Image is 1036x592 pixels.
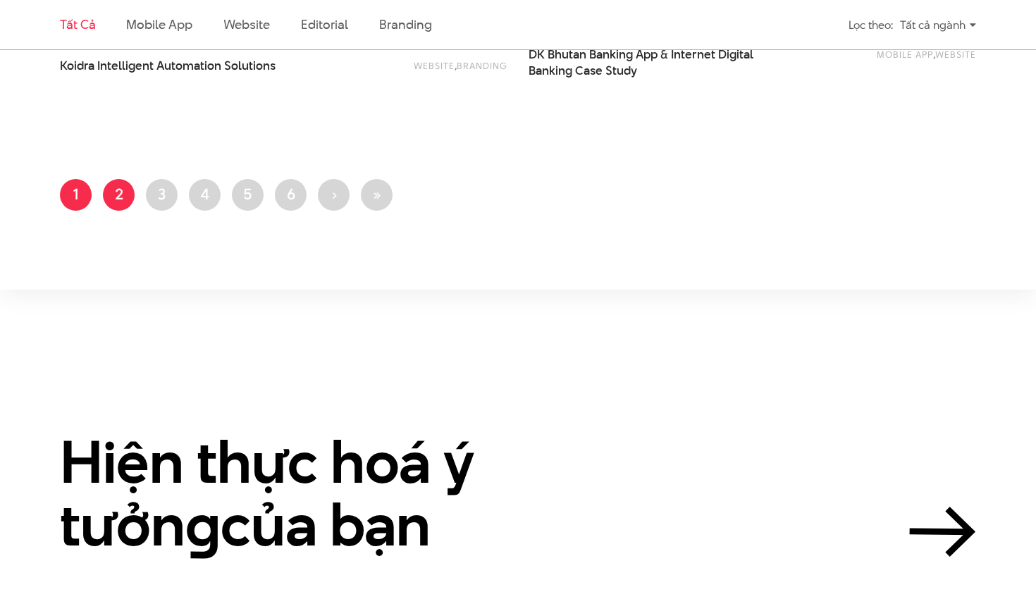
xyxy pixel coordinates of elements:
[185,483,221,566] en: g
[189,179,221,211] a: 4
[529,47,775,79] a: DK Bhutan Banking App & Internet DigitalBanking Case Study
[60,58,306,90] a: Koidra Intelligent Automation Solutions
[372,183,381,204] span: »
[146,179,178,211] a: 3
[529,47,775,79] span: DK Bhutan Banking App & Internet Digital
[97,57,154,74] span: Intelligent
[60,57,94,74] span: Koidra
[457,59,507,72] a: Branding
[379,16,431,33] a: Branding
[60,431,976,557] a: Hiện thực hoá ý tưởngcủa bạn
[529,63,637,79] span: Banking Case Study
[223,16,270,33] a: Website
[156,57,221,74] span: Automation
[935,48,976,61] a: Website
[797,47,976,72] div: ,
[900,13,976,37] div: Tất cả ngành
[224,57,276,74] span: Solutions
[301,16,348,33] a: Editorial
[331,183,337,204] span: ›
[877,48,933,61] a: Mobile app
[414,59,455,72] a: Website
[232,179,264,211] a: 5
[328,58,507,83] div: ,
[849,13,893,37] div: Lọc theo:
[60,16,95,33] a: Tất cả
[126,16,192,33] a: Mobile app
[275,179,307,211] a: 6
[60,431,553,557] h2: Hiện thực hoá ý tưởn của bạn
[103,179,135,211] a: 2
